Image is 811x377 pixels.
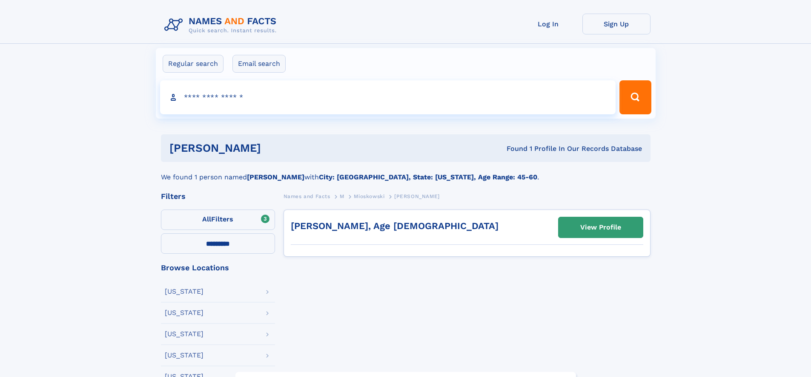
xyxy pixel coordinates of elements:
[559,217,643,238] a: View Profile
[319,173,537,181] b: City: [GEOGRAPHIC_DATA], State: [US_STATE], Age Range: 45-60
[514,14,582,34] a: Log In
[161,162,651,182] div: We found 1 person named with .
[284,191,330,201] a: Names and Facts
[163,55,224,73] label: Regular search
[161,264,275,272] div: Browse Locations
[354,193,384,199] span: Mioskowski
[161,14,284,37] img: Logo Names and Facts
[582,14,651,34] a: Sign Up
[384,144,642,153] div: Found 1 Profile In Our Records Database
[394,193,440,199] span: [PERSON_NAME]
[169,143,384,153] h1: [PERSON_NAME]
[165,309,203,316] div: [US_STATE]
[291,221,499,231] a: [PERSON_NAME], Age [DEMOGRAPHIC_DATA]
[232,55,286,73] label: Email search
[161,210,275,230] label: Filters
[160,80,616,114] input: search input
[161,193,275,200] div: Filters
[202,215,211,223] span: All
[247,173,304,181] b: [PERSON_NAME]
[580,218,621,237] div: View Profile
[354,191,384,201] a: Mioskowski
[165,288,203,295] div: [US_STATE]
[340,191,344,201] a: M
[340,193,344,199] span: M
[165,352,203,359] div: [US_STATE]
[619,80,651,114] button: Search Button
[165,331,203,337] div: [US_STATE]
